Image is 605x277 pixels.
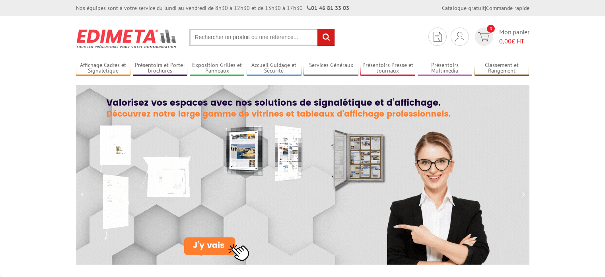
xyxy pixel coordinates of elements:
div: Nos équipes sont à votre service du lundi au vendredi de 8h30 à 12h30 et de 13h30 à 17h30 [76,4,349,12]
a: Présentoirs Presse et Journaux [360,62,415,75]
a: Présentoirs et Porte-brochures [133,62,188,75]
a: Présentoirs Multimédia [418,62,473,75]
span: Mon panier [499,28,529,46]
a: Commande rapide [486,4,529,12]
div: | [442,4,529,12]
a: Exposition Grilles et Panneaux [190,62,245,75]
a: Catalogue gratuit [442,4,485,12]
a: Classement et Rangement [475,62,529,75]
strong: 01 46 81 33 03 [307,4,349,12]
img: devis rapide [478,32,490,41]
a: devis rapide 0 Mon panier 0,00€ HT [473,28,529,46]
a: Services Généraux [303,62,358,75]
a: Accueil Guidage et Sécurité [247,62,302,75]
img: devis rapide [434,32,442,42]
input: Rechercher un produit ou une référence... [189,29,335,46]
a: Affichage Cadres et Signalétique [76,62,131,75]
img: devis rapide [455,32,464,41]
img: Présentoir, panneau, stand - Edimeta - PLV, affichage, mobilier bureau, entreprise [76,24,177,53]
span: € HT [499,37,529,46]
input: rechercher [317,29,335,46]
span: 0 [487,25,495,33]
span: 0,00 [499,37,512,45]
